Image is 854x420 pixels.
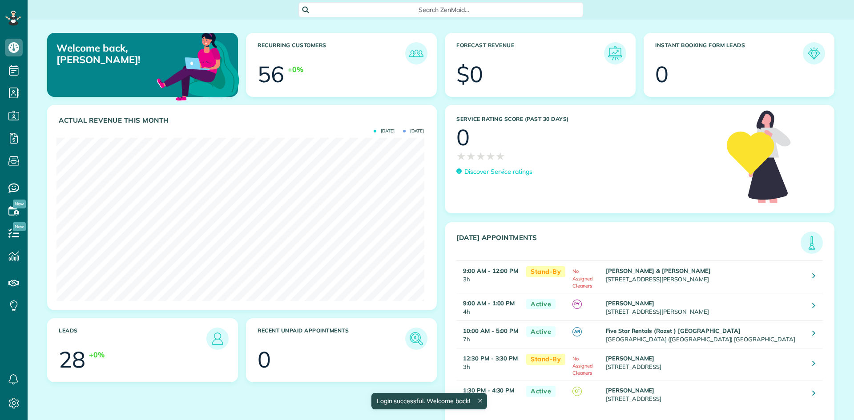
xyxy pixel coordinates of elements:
[456,348,522,380] td: 3h
[476,148,486,164] span: ★
[604,293,806,320] td: [STREET_ADDRESS][PERSON_NAME]
[655,63,669,85] div: 0
[466,148,476,164] span: ★
[606,355,655,362] strong: [PERSON_NAME]
[258,42,405,64] h3: Recurring Customers
[572,327,582,336] span: AR
[606,387,655,394] strong: [PERSON_NAME]
[463,355,518,362] strong: 12:30 PM - 3:30 PM
[456,167,532,176] a: Discover Service ratings
[606,327,741,334] strong: Five Star Rentals (Rozet ) [GEOGRAPHIC_DATA]
[604,380,806,408] td: [STREET_ADDRESS]
[407,330,425,348] img: icon_unpaid_appointments-47b8ce3997adf2238b356f14209ab4cced10bd1f174958f3ca8f1d0dd7fffeee.png
[526,326,556,337] span: Active
[374,129,395,133] span: [DATE]
[456,261,522,293] td: 3h
[258,348,271,371] div: 0
[456,293,522,320] td: 4h
[805,44,823,62] img: icon_form_leads-04211a6a04a5b2264e4ee56bc0799ec3eb69b7e499cbb523a139df1d13a81ae0.png
[495,148,505,164] span: ★
[56,42,177,66] p: Welcome back, [PERSON_NAME]!
[803,234,821,252] img: icon_todays_appointments-901f7ab196bb0bea1936b74009e4eb5ffbc2d2711fa7634e0d609ed5ef32b18b.png
[456,148,466,164] span: ★
[526,266,565,277] span: Stand-By
[655,42,803,64] h3: Instant Booking Form Leads
[572,300,582,309] span: PY
[572,268,593,288] span: No Assigned Cleaners
[463,267,518,274] strong: 9:00 AM - 12:00 PM
[288,64,303,75] div: +0%
[572,356,593,376] span: No Assigned Cleaners
[59,328,206,350] h3: Leads
[463,300,515,307] strong: 9:00 AM - 1:00 PM
[572,387,582,396] span: CF
[155,23,241,109] img: dashboard_welcome-42a62b7d889689a78055ac9021e634bf52bae3f8056760290aed330b23ab8690.png
[526,354,565,365] span: Stand-By
[371,393,487,409] div: Login successful. Welcome back!
[258,328,405,350] h3: Recent unpaid appointments
[403,129,424,133] span: [DATE]
[456,380,522,408] td: 3h
[604,348,806,380] td: [STREET_ADDRESS]
[526,299,556,310] span: Active
[456,42,604,64] h3: Forecast Revenue
[463,387,514,394] strong: 1:30 PM - 4:30 PM
[456,320,522,348] td: 7h
[464,167,532,176] p: Discover Service ratings
[606,267,711,274] strong: [PERSON_NAME] & [PERSON_NAME]
[456,234,801,254] h3: [DATE] Appointments
[13,222,26,231] span: New
[486,148,495,164] span: ★
[456,116,718,122] h3: Service Rating score (past 30 days)
[258,63,284,85] div: 56
[89,350,105,360] div: +0%
[604,320,806,348] td: [GEOGRAPHIC_DATA] ([GEOGRAPHIC_DATA]) [GEOGRAPHIC_DATA]
[526,386,556,397] span: Active
[456,63,483,85] div: $0
[606,300,655,307] strong: [PERSON_NAME]
[463,327,518,334] strong: 10:00 AM - 5:00 PM
[606,44,624,62] img: icon_forecast_revenue-8c13a41c7ed35a8dcfafea3cbb826a0462acb37728057bba2d056411b612bbbe.png
[59,348,85,371] div: 28
[13,200,26,208] span: New
[407,44,425,62] img: icon_recurring_customers-cf858462ba22bcd05b5a5880d41d6543d210077de5bb9ebc9590e49fd87d84ed.png
[456,126,470,148] div: 0
[209,330,226,348] img: icon_leads-1bed01f49abd5b7fead27621c3d59655bb73ed531f8eeb49469d10e621d6b896.png
[604,261,806,293] td: [STREET_ADDRESS][PERSON_NAME]
[59,116,427,124] h3: Actual Revenue this month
